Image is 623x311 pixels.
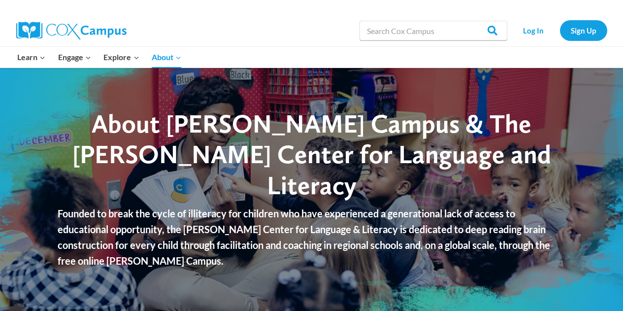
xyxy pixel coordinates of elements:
p: Founded to break the cycle of illiteracy for children who have experienced a generational lack of... [58,206,565,269]
nav: Secondary Navigation [512,20,607,40]
span: About [PERSON_NAME] Campus & The [PERSON_NAME] Center for Language and Literacy [72,108,551,201]
nav: Primary Navigation [11,47,188,68]
span: About [152,51,181,64]
span: Engage [58,51,91,64]
span: Explore [103,51,139,64]
span: Learn [17,51,45,64]
a: Log In [512,20,555,40]
input: Search Cox Campus [360,21,507,40]
a: Sign Up [560,20,607,40]
img: Cox Campus [16,22,127,39]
